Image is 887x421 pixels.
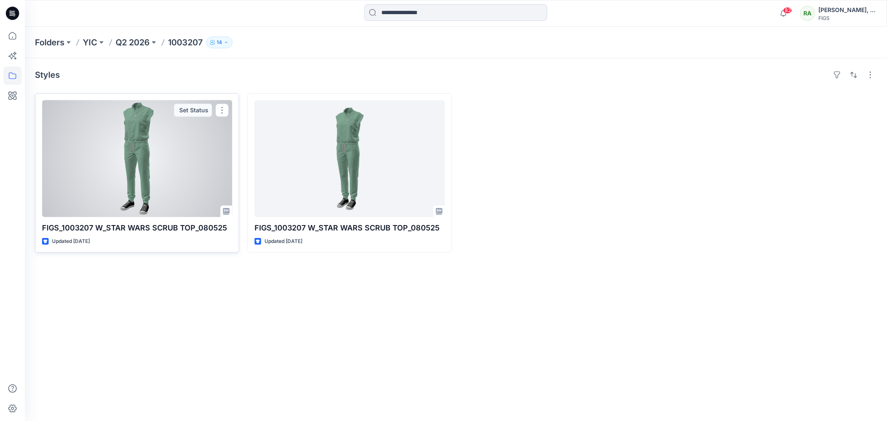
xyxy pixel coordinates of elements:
[818,15,877,21] div: FIGS
[264,237,302,246] p: Updated [DATE]
[35,37,64,48] a: Folders
[818,5,877,15] div: [PERSON_NAME], [PERSON_NAME]
[206,37,232,48] button: 14
[217,38,222,47] p: 14
[83,37,97,48] a: YIC
[800,6,815,21] div: RA
[35,70,60,80] h4: Styles
[52,237,90,246] p: Updated [DATE]
[116,37,150,48] a: Q2 2026
[42,100,232,217] a: FIGS_1003207 W_STAR WARS SCRUB TOP_080525
[42,222,232,234] p: FIGS_1003207 W_STAR WARS SCRUB TOP_080525
[168,37,203,48] p: 1003207
[254,222,445,234] p: FIGS_1003207 W_STAR WARS SCRUB TOP_080525
[783,7,792,14] span: 82
[254,100,445,217] a: FIGS_1003207 W_STAR WARS SCRUB TOP_080525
